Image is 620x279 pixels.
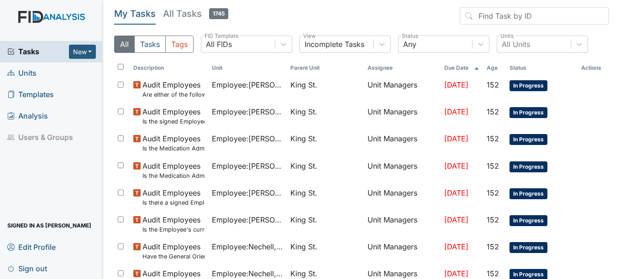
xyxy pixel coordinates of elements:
[364,184,441,211] td: Unit Managers
[487,161,499,170] span: 152
[212,268,283,279] span: Employee : Nechell, Silver
[364,76,441,103] td: Unit Managers
[510,188,547,199] span: In Progress
[165,36,194,53] button: Tags
[134,36,166,53] button: Tasks
[7,88,54,102] span: Templates
[209,8,228,19] span: 1745
[290,268,317,279] span: King St.
[142,252,205,261] small: Have the General Orientation and ICF Orientation forms been completed?
[212,133,283,144] span: Employee : [PERSON_NAME], Uniququa
[212,79,283,90] span: Employee : [PERSON_NAME]
[444,269,468,278] span: [DATE]
[364,211,441,238] td: Unit Managers
[69,45,96,59] button: New
[364,238,441,264] td: Unit Managers
[212,214,283,225] span: Employee : [PERSON_NAME], Uniququa
[114,7,156,20] h5: My Tasks
[114,36,194,53] div: Type filter
[290,160,317,171] span: King St.
[212,106,283,117] span: Employee : [PERSON_NAME]
[290,241,317,252] span: King St.
[502,39,530,50] div: All Units
[142,117,205,126] small: Is the signed Employee Confidentiality Agreement in the file (HIPPA)?
[403,39,416,50] div: Any
[460,7,609,25] input: Find Task by ID
[305,39,364,50] div: Incomplete Tasks
[444,161,468,170] span: [DATE]
[444,80,468,89] span: [DATE]
[444,215,468,224] span: [DATE]
[290,214,317,225] span: King St.
[142,198,205,207] small: Is there a signed Employee Job Description in the file for the employee's current position?
[142,225,205,234] small: Is the Employee's current annual Performance Evaluation on file?
[487,215,499,224] span: 152
[364,103,441,129] td: Unit Managers
[142,133,205,153] span: Audit Employees Is the Medication Administration certificate found in the file?
[114,36,135,53] button: All
[290,79,317,90] span: King St.
[444,107,468,116] span: [DATE]
[510,161,547,172] span: In Progress
[287,60,364,76] th: Toggle SortBy
[142,90,205,99] small: Are either of the following in the file? "Consumer Report Release Forms" and the "MVR Disclosure ...
[142,106,205,126] span: Audit Employees Is the signed Employee Confidentiality Agreement in the file (HIPPA)?
[487,269,499,278] span: 152
[510,215,547,226] span: In Progress
[212,187,283,198] span: Employee : [PERSON_NAME], Uniququa
[118,64,124,70] input: Toggle All Rows Selected
[364,129,441,156] td: Unit Managers
[206,39,232,50] div: All FIDs
[142,214,205,234] span: Audit Employees Is the Employee's current annual Performance Evaluation on file?
[364,157,441,184] td: Unit Managers
[212,241,283,252] span: Employee : Nechell, Silver
[506,60,578,76] th: Toggle SortBy
[510,107,547,118] span: In Progress
[7,240,56,254] span: Edit Profile
[130,60,208,76] th: Toggle SortBy
[7,261,47,275] span: Sign out
[142,241,205,261] span: Audit Employees Have the General Orientation and ICF Orientation forms been completed?
[364,60,441,76] th: Assignee
[208,60,287,76] th: Toggle SortBy
[444,188,468,197] span: [DATE]
[487,188,499,197] span: 152
[441,60,483,76] th: Toggle SortBy
[510,134,547,145] span: In Progress
[212,160,283,171] span: Employee : [PERSON_NAME], Uniququa
[487,107,499,116] span: 152
[7,66,37,80] span: Units
[142,79,205,99] span: Audit Employees Are either of the following in the file? "Consumer Report Release Forms" and the ...
[7,218,91,232] span: Signed in as [PERSON_NAME]
[487,242,499,251] span: 152
[7,109,48,123] span: Analysis
[142,144,205,153] small: Is the Medication Administration certificate found in the file?
[163,7,228,20] h5: All Tasks
[487,80,499,89] span: 152
[578,60,609,76] th: Actions
[510,80,547,91] span: In Progress
[290,187,317,198] span: King St.
[290,133,317,144] span: King St.
[142,187,205,207] span: Audit Employees Is there a signed Employee Job Description in the file for the employee's current...
[290,106,317,117] span: King St.
[483,60,505,76] th: Toggle SortBy
[487,134,499,143] span: 152
[510,242,547,253] span: In Progress
[142,160,205,180] span: Audit Employees Is the Medication Administration Test and 2 observation checklist (hire after 10/...
[142,171,205,180] small: Is the Medication Administration Test and 2 observation checklist (hire after 10/07) found in the...
[444,134,468,143] span: [DATE]
[7,46,69,57] a: Tasks
[444,242,468,251] span: [DATE]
